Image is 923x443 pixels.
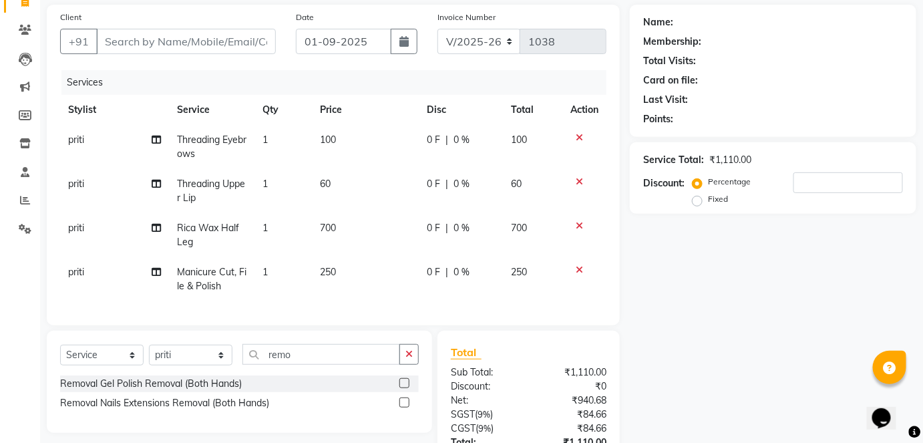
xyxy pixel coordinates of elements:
span: 0 % [453,177,470,191]
div: Net: [441,394,529,408]
div: ( ) [441,422,529,436]
div: Sub Total: [441,365,529,380]
span: 9% [478,409,490,420]
div: Removal Gel Polish Removal (Both Hands) [60,377,242,391]
span: priti [68,222,84,234]
span: | [445,221,448,235]
span: 700 [320,222,336,234]
span: 0 F [427,133,440,147]
span: Total [451,345,482,359]
label: Fixed [708,193,728,205]
div: Removal Nails Extensions Removal (Both Hands) [60,396,269,410]
th: Qty [255,95,313,125]
input: Search or Scan [242,344,400,365]
th: Stylist [60,95,169,125]
span: 0 F [427,221,440,235]
div: ₹0 [528,380,616,394]
span: Threading Eyebrows [177,134,246,160]
span: 100 [320,134,336,146]
th: Price [312,95,419,125]
div: Discount: [441,380,529,394]
span: SGST [451,408,475,420]
div: ( ) [441,408,529,422]
div: Last Visit: [643,93,688,107]
span: 1 [263,134,268,146]
span: priti [68,178,84,190]
span: 9% [478,423,491,434]
div: Name: [643,15,673,29]
div: ₹84.66 [528,422,616,436]
span: | [445,177,448,191]
span: 250 [320,266,336,278]
th: Disc [419,95,503,125]
div: Discount: [643,176,685,190]
input: Search by Name/Mobile/Email/Code [96,29,276,54]
span: 0 % [453,221,470,235]
label: Invoice Number [437,11,496,23]
div: Services [61,70,616,95]
span: 250 [512,266,528,278]
div: ₹940.68 [528,394,616,408]
span: 0 F [427,177,440,191]
div: Total Visits: [643,54,696,68]
span: Manicure Cut, File & Polish [177,266,246,292]
span: priti [68,266,84,278]
th: Service [169,95,255,125]
label: Date [296,11,314,23]
span: 100 [512,134,528,146]
div: Membership: [643,35,701,49]
span: 1 [263,178,268,190]
div: ₹1,110.00 [709,153,751,167]
span: 60 [512,178,522,190]
span: CGST [451,422,476,434]
label: Client [60,11,81,23]
span: Rica Wax Half Leg [177,222,239,248]
span: 60 [320,178,331,190]
iframe: chat widget [867,390,910,430]
div: Points: [643,112,673,126]
span: 0 F [427,265,440,279]
span: Threading Upper Lip [177,178,245,204]
th: Action [562,95,606,125]
div: Service Total: [643,153,704,167]
span: 0 % [453,265,470,279]
span: 700 [512,222,528,234]
span: | [445,265,448,279]
label: Percentage [708,176,751,188]
div: ₹84.66 [528,408,616,422]
span: 1 [263,266,268,278]
button: +91 [60,29,98,54]
span: 0 % [453,133,470,147]
span: | [445,133,448,147]
span: 1 [263,222,268,234]
div: ₹1,110.00 [528,365,616,380]
span: priti [68,134,84,146]
div: Card on file: [643,73,698,88]
th: Total [504,95,562,125]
